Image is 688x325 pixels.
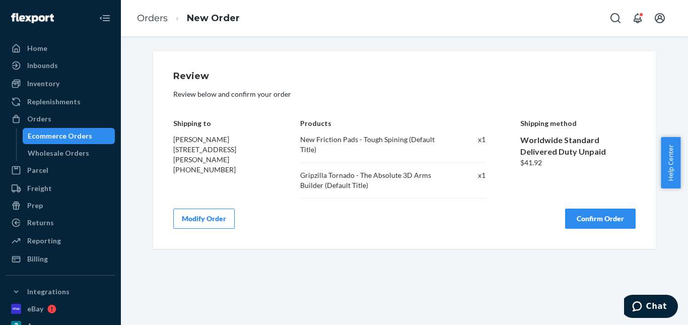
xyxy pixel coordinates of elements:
a: Home [6,40,115,56]
iframe: Opens a widget where you can chat to one of our agents [624,295,678,320]
div: Prep [27,201,43,211]
div: Inventory [27,79,59,89]
a: Wholesale Orders [23,145,115,161]
div: Orders [27,114,51,124]
div: Integrations [27,287,70,297]
a: Orders [6,111,115,127]
div: Replenishments [27,97,81,107]
span: [PERSON_NAME] [STREET_ADDRESS][PERSON_NAME] [173,135,236,164]
div: $41.92 [520,158,636,168]
a: Prep [6,198,115,214]
a: Orders [137,13,168,24]
div: Returns [27,218,54,228]
a: Parcel [6,162,115,178]
button: Confirm Order [565,209,636,229]
button: Integrations [6,284,115,300]
a: New Order [187,13,240,24]
a: Inbounds [6,57,115,74]
div: Worldwide Standard Delivered Duty Unpaid [520,135,636,158]
div: Ecommerce Orders [28,131,92,141]
div: eBay [27,304,43,314]
button: Open notifications [628,8,648,28]
h4: Shipping method [520,119,636,127]
div: Reporting [27,236,61,246]
h1: Review [173,72,636,82]
div: Home [27,43,47,53]
h4: Products [300,119,485,127]
a: Billing [6,251,115,267]
a: eBay [6,301,115,317]
a: Returns [6,215,115,231]
a: Replenishments [6,94,115,110]
button: Help Center [661,137,680,188]
div: Freight [27,183,52,193]
div: Gripzilla Tornado - The Absolute 3D Arms Builder (Default Title) [300,170,446,190]
h4: Shipping to [173,119,266,127]
button: Close Navigation [95,8,115,28]
a: Reporting [6,233,115,249]
ol: breadcrumbs [129,4,248,33]
div: Inbounds [27,60,58,71]
button: Modify Order [173,209,235,229]
div: Parcel [27,165,48,175]
a: Ecommerce Orders [23,128,115,144]
img: Flexport logo [11,13,54,23]
div: [PHONE_NUMBER] [173,165,266,175]
button: Open account menu [650,8,670,28]
div: x 1 [456,135,486,155]
div: New Friction Pads - Tough Spining (Default Title) [300,135,446,155]
button: Open Search Box [605,8,626,28]
div: x 1 [456,170,486,190]
a: Inventory [6,76,115,92]
div: Billing [27,254,48,264]
a: Freight [6,180,115,197]
div: Wholesale Orders [28,148,89,158]
p: Review below and confirm your order [173,89,636,99]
